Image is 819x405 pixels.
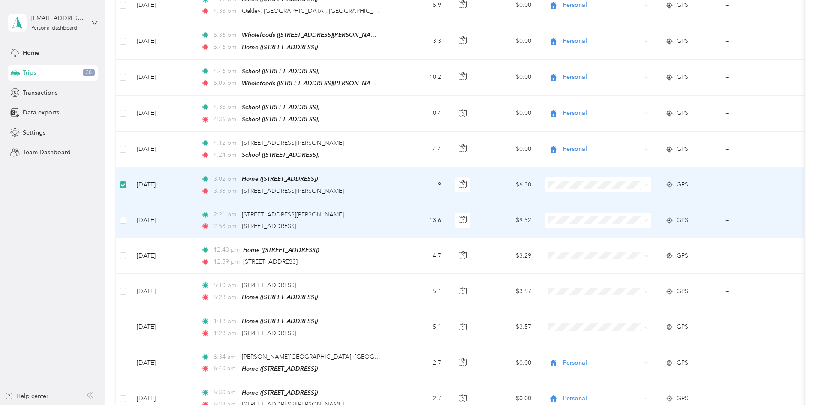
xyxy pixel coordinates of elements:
td: $0.00 [478,23,538,59]
td: -- [718,274,796,309]
td: $0.00 [478,60,538,96]
span: GPS [677,358,688,368]
td: 0.4 [391,96,448,132]
td: -- [718,96,796,132]
td: $3.57 [478,309,538,345]
span: Settings [23,128,45,137]
span: Data exports [23,108,59,117]
td: $3.57 [478,274,538,309]
div: Personal dashboard [31,26,77,31]
span: GPS [677,287,688,296]
span: School ([STREET_ADDRESS]) [242,116,319,123]
td: $3.29 [478,238,538,274]
span: 4:24 pm [214,150,238,160]
span: GPS [677,394,688,403]
td: [DATE] [130,309,194,345]
td: -- [718,203,796,238]
span: Wholefoods ([STREET_ADDRESS][PERSON_NAME]) [242,80,383,87]
td: 5.1 [391,309,448,345]
td: [DATE] [130,203,194,238]
span: 4:46 pm [214,66,238,76]
span: Oakley, [GEOGRAPHIC_DATA], [GEOGRAPHIC_DATA] [242,7,391,15]
td: 4.7 [391,238,448,274]
span: Personal [563,358,641,368]
span: [STREET_ADDRESS] [243,258,298,265]
span: 6:34 am [214,352,238,362]
td: [DATE] [130,96,194,132]
span: 12:59 pm [214,257,240,267]
td: [DATE] [130,238,194,274]
td: -- [718,23,796,59]
span: 1:28 pm [214,329,238,338]
span: 2:53 pm [214,222,238,231]
span: 5:09 pm [214,78,238,88]
td: -- [718,132,796,167]
td: -- [718,167,796,203]
span: GPS [677,0,688,10]
td: -- [718,238,796,274]
span: Personal [563,394,641,403]
span: Home ([STREET_ADDRESS]) [242,294,318,300]
span: GPS [677,144,688,154]
span: [STREET_ADDRESS][PERSON_NAME] [242,139,344,147]
span: Home ([STREET_ADDRESS]) [242,365,318,372]
span: 4:33 pm [214,6,238,16]
span: 2:21 pm [214,210,238,219]
span: GPS [677,36,688,46]
td: [DATE] [130,345,194,381]
td: [DATE] [130,132,194,167]
span: Personal [563,36,641,46]
span: 5:36 pm [214,30,238,40]
td: [DATE] [130,60,194,96]
td: $0.00 [478,132,538,167]
button: Help center [5,392,48,401]
td: 2.7 [391,345,448,381]
td: [DATE] [130,274,194,309]
td: $6.30 [478,167,538,203]
td: 9 [391,167,448,203]
span: 20 [83,69,95,77]
span: Home [23,48,39,57]
span: Home ([STREET_ADDRESS]) [242,175,318,182]
span: 12:43 pm [214,245,240,255]
td: $0.00 [478,345,538,381]
td: -- [718,345,796,381]
td: -- [718,309,796,345]
div: [EMAIL_ADDRESS][DOMAIN_NAME] [31,14,85,23]
span: 1:18 pm [214,317,238,326]
span: Home ([STREET_ADDRESS]) [242,389,318,396]
span: 4:35 pm [214,102,238,112]
td: [DATE] [130,23,194,59]
span: 6:40 am [214,364,238,373]
span: Home ([STREET_ADDRESS]) [243,246,319,253]
span: Transactions [23,88,57,97]
span: [STREET_ADDRESS] [242,282,296,289]
span: GPS [677,251,688,261]
span: Home ([STREET_ADDRESS]) [242,44,318,51]
span: 5:10 pm [214,281,238,290]
span: [STREET_ADDRESS][PERSON_NAME] [242,211,344,218]
td: 13.6 [391,203,448,238]
span: [STREET_ADDRESS] [242,330,296,337]
td: -- [718,60,796,96]
iframe: Everlance-gr Chat Button Frame [771,357,819,405]
span: [PERSON_NAME][GEOGRAPHIC_DATA], [GEOGRAPHIC_DATA], [GEOGRAPHIC_DATA] [242,353,482,360]
span: GPS [677,180,688,189]
span: 3:33 pm [214,186,238,196]
td: [DATE] [130,167,194,203]
span: 4:12 pm [214,138,238,148]
span: [STREET_ADDRESS][PERSON_NAME] [242,187,344,195]
td: 5.1 [391,274,448,309]
td: 3.3 [391,23,448,59]
span: [STREET_ADDRESS] [242,222,296,230]
span: 3:02 pm [214,174,238,184]
span: Wholefoods ([STREET_ADDRESS][PERSON_NAME]) [242,31,383,39]
span: GPS [677,322,688,332]
span: 4:36 pm [214,115,238,124]
span: 5:23 pm [214,293,238,302]
span: Personal [563,0,641,10]
span: Home ([STREET_ADDRESS]) [242,318,318,324]
span: Personal [563,144,641,154]
span: 5:30 am [214,388,238,397]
